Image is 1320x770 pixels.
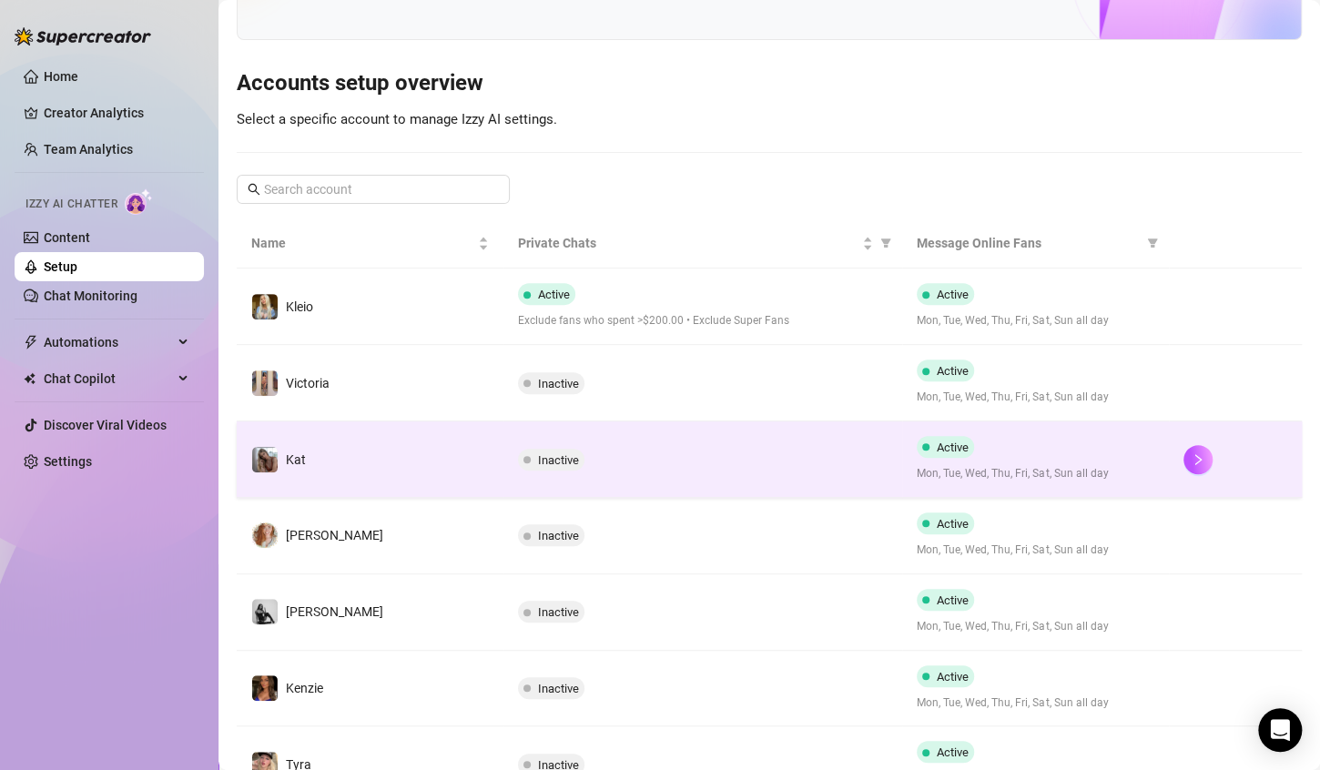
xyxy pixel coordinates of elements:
[1143,229,1162,257] span: filter
[937,517,969,531] span: Active
[252,599,278,624] img: Grace Hunt
[252,447,278,472] img: Kat
[252,675,278,701] img: Kenzie
[917,389,1154,406] span: Mon, Tue, Wed, Thu, Fri, Sat, Sun all day
[248,183,260,196] span: search
[44,230,90,245] a: Content
[286,681,323,695] span: Kenzie
[286,528,383,542] span: [PERSON_NAME]
[44,289,137,303] a: Chat Monitoring
[538,453,579,467] span: Inactive
[538,605,579,619] span: Inactive
[44,69,78,84] a: Home
[286,299,313,314] span: Kleio
[917,542,1154,559] span: Mon, Tue, Wed, Thu, Fri, Sat, Sun all day
[917,233,1140,253] span: Message Online Fans
[538,529,579,542] span: Inactive
[1183,445,1213,474] button: right
[44,142,133,157] a: Team Analytics
[937,593,969,607] span: Active
[937,364,969,378] span: Active
[538,682,579,695] span: Inactive
[237,218,503,268] th: Name
[252,294,278,319] img: Kleio
[44,328,173,357] span: Automations
[125,188,153,215] img: AI Chatter
[1147,238,1158,248] span: filter
[503,218,903,268] th: Private Chats
[25,196,117,213] span: Izzy AI Chatter
[252,522,278,548] img: Amy Pond
[286,604,383,619] span: [PERSON_NAME]
[1192,453,1204,466] span: right
[252,370,278,396] img: Victoria
[518,312,888,329] span: Exclude fans who spent >$200.00 • Exclude Super Fans
[44,364,173,393] span: Chat Copilot
[44,98,189,127] a: Creator Analytics
[880,238,891,248] span: filter
[44,259,77,274] a: Setup
[917,465,1154,482] span: Mon, Tue, Wed, Thu, Fri, Sat, Sun all day
[937,745,969,759] span: Active
[237,69,1302,98] h3: Accounts setup overview
[44,454,92,469] a: Settings
[937,288,969,301] span: Active
[877,229,895,257] span: filter
[264,179,484,199] input: Search account
[518,233,859,253] span: Private Chats
[917,312,1154,329] span: Mon, Tue, Wed, Thu, Fri, Sat, Sun all day
[24,335,38,350] span: thunderbolt
[917,694,1154,712] span: Mon, Tue, Wed, Thu, Fri, Sat, Sun all day
[15,27,151,46] img: logo-BBDzfeDw.svg
[286,376,330,390] span: Victoria
[538,377,579,390] span: Inactive
[44,418,167,432] a: Discover Viral Videos
[251,233,474,253] span: Name
[917,618,1154,635] span: Mon, Tue, Wed, Thu, Fri, Sat, Sun all day
[286,452,306,467] span: Kat
[237,111,557,127] span: Select a specific account to manage Izzy AI settings.
[24,372,36,385] img: Chat Copilot
[1258,708,1302,752] div: Open Intercom Messenger
[937,670,969,684] span: Active
[937,441,969,454] span: Active
[538,288,570,301] span: Active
